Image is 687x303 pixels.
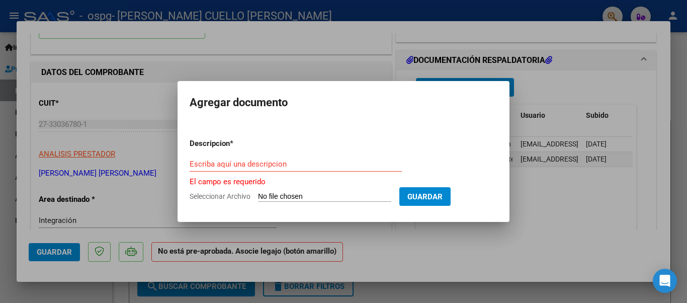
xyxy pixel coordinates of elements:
[190,93,497,112] h2: Agregar documento
[407,192,443,201] span: Guardar
[190,138,282,149] p: Descripcion
[653,269,677,293] div: Open Intercom Messenger
[190,176,497,188] p: El campo es requerido
[190,192,250,200] span: Seleccionar Archivo
[399,187,451,206] button: Guardar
